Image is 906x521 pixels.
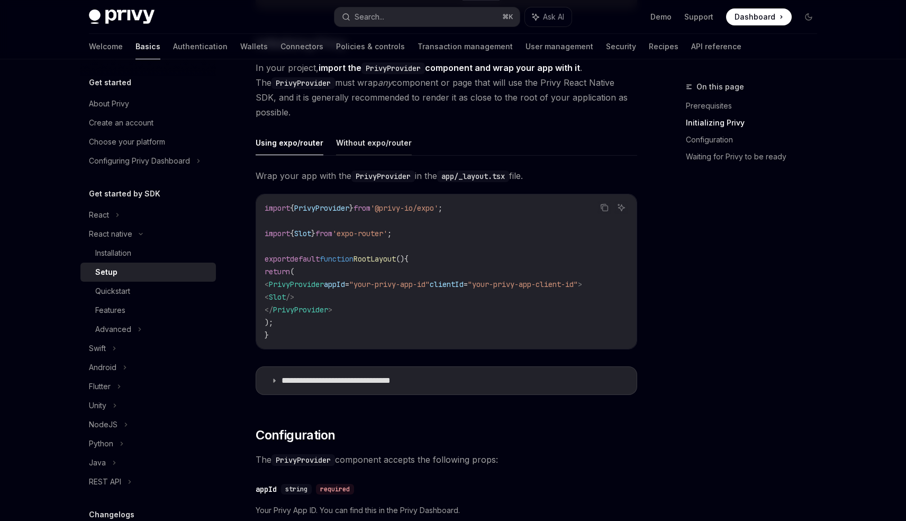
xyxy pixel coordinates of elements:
a: Recipes [649,34,678,59]
h5: Changelogs [89,508,134,521]
span: Ask AI [543,12,564,22]
div: appId [256,484,277,495]
a: Basics [135,34,160,59]
span: "your-privy-app-client-id" [468,280,578,289]
code: PrivyProvider [271,454,335,466]
span: { [404,254,409,264]
a: Connectors [280,34,323,59]
span: </ [265,305,273,315]
a: Security [606,34,636,59]
span: import [265,203,290,213]
div: React [89,209,109,221]
a: Installation [80,244,216,263]
span: appId [324,280,345,289]
span: import [265,229,290,238]
span: PrivyProvider [273,305,328,315]
div: NodeJS [89,418,117,431]
div: Installation [95,247,131,259]
img: dark logo [89,10,155,24]
div: Android [89,361,116,374]
span: default [290,254,320,264]
span: Dashboard [735,12,775,22]
a: Welcome [89,34,123,59]
span: { [290,203,294,213]
div: Java [89,456,106,469]
div: Swift [89,342,106,355]
span: Wrap your app with the in the file. [256,168,637,183]
div: React native [89,228,132,240]
span: Slot [269,292,286,302]
div: Search... [355,11,384,23]
span: In your project, . The must wrap component or page that will use the Privy React Native SDK, and ... [256,60,637,120]
span: RootLayout [354,254,396,264]
span: ); [265,318,273,327]
span: > [328,305,332,315]
a: Setup [80,263,216,282]
span: Your Privy App ID. You can find this in the Privy Dashboard. [256,504,637,517]
span: () [396,254,404,264]
a: Waiting for Privy to be ready [686,148,826,165]
a: API reference [691,34,741,59]
span: < [265,292,269,302]
a: Quickstart [80,282,216,301]
strong: import the component and wrap your app with it [319,62,580,73]
span: string [285,485,307,493]
a: Support [684,12,713,22]
span: } [265,330,269,340]
span: PrivyProvider [269,280,324,289]
div: Flutter [89,380,111,393]
button: Toggle dark mode [800,8,817,25]
button: Without expo/router [336,130,412,155]
span: The component accepts the following props: [256,452,637,467]
a: Authentication [173,34,228,59]
button: Using expo/router [256,130,323,155]
span: < [265,280,269,289]
span: return [265,267,290,276]
div: Setup [95,266,117,279]
span: On this page [696,80,744,93]
a: About Privy [80,94,216,113]
a: Policies & controls [336,34,405,59]
h5: Get started by SDK [89,187,160,200]
span: /> [286,292,294,302]
a: Create an account [80,113,216,132]
h5: Get started [89,76,131,89]
code: app/_layout.tsx [437,170,509,182]
div: Choose your platform [89,136,165,148]
div: Create an account [89,116,153,129]
div: Configuring Privy Dashboard [89,155,190,167]
span: clientId [430,280,464,289]
div: required [316,484,354,495]
span: '@privy-io/expo' [370,203,438,213]
span: "your-privy-app-id" [349,280,430,289]
div: Features [95,304,125,317]
div: Advanced [95,323,131,336]
span: } [349,203,354,213]
button: Ask AI [614,201,628,214]
div: Unity [89,399,106,412]
button: Ask AI [525,7,572,26]
a: Transaction management [418,34,513,59]
div: Python [89,437,113,450]
div: Quickstart [95,285,130,298]
span: ⌘ K [502,13,513,21]
span: = [464,280,468,289]
code: PrivyProvider [271,77,335,89]
span: Slot [294,229,311,238]
a: Prerequisites [686,97,826,114]
span: PrivyProvider [294,203,349,213]
span: { [290,229,294,238]
span: Configuration [256,427,335,444]
em: any [378,77,392,88]
div: REST API [89,475,121,488]
span: = [345,280,349,289]
a: User management [526,34,593,59]
code: PrivyProvider [351,170,415,182]
span: 'expo-router' [332,229,387,238]
code: PrivyProvider [361,62,425,74]
span: export [265,254,290,264]
span: from [354,203,370,213]
button: Search...⌘K [334,7,520,26]
a: Configuration [686,131,826,148]
a: Initializing Privy [686,114,826,131]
